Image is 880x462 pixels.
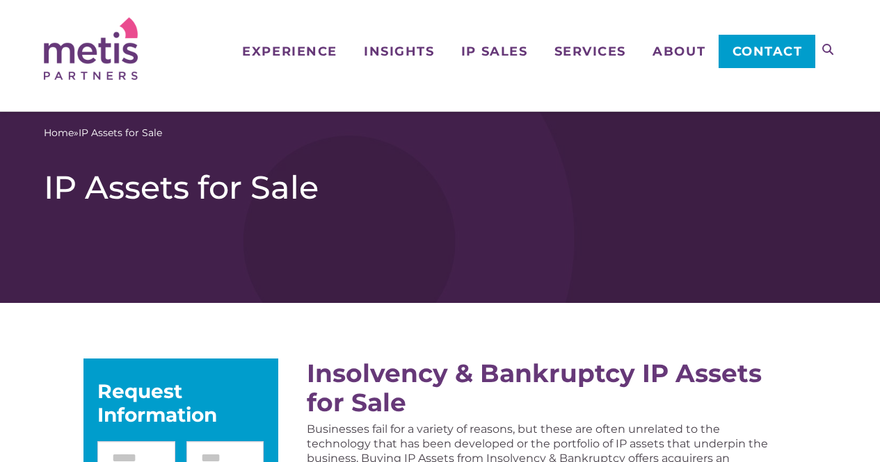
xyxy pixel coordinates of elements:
span: IP Assets for Sale [79,126,162,140]
span: Experience [242,45,337,58]
span: Contact [733,45,803,58]
span: Services [554,45,626,58]
a: Insolvency & Bankruptcy IP Assets for Sale [307,358,762,418]
img: Metis Partners [44,17,138,80]
span: IP Sales [461,45,527,58]
a: Contact [719,35,815,68]
a: Home [44,126,74,140]
span: Insights [364,45,434,58]
div: Request Information [97,379,264,427]
span: » [44,126,162,140]
h1: IP Assets for Sale [44,168,836,207]
span: About [653,45,705,58]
